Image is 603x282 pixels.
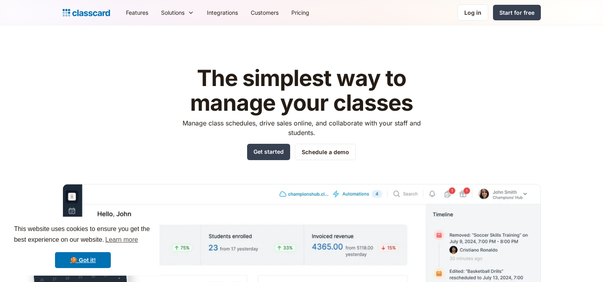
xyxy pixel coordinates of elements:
div: cookieconsent [6,217,159,276]
a: Features [120,4,155,22]
p: Manage class schedules, drive sales online, and collaborate with your staff and students. [175,118,428,137]
div: Log in [464,8,481,17]
a: Pricing [285,4,316,22]
div: Solutions [161,8,185,17]
a: learn more about cookies [104,234,139,246]
h1: The simplest way to manage your classes [175,66,428,115]
span: This website uses cookies to ensure you get the best experience on our website. [14,224,152,246]
a: dismiss cookie message [55,252,111,268]
a: Start for free [493,5,541,20]
a: Customers [244,4,285,22]
a: Schedule a demo [295,144,356,160]
a: home [63,7,110,18]
a: Integrations [200,4,244,22]
a: Log in [458,4,488,21]
div: Solutions [155,4,200,22]
div: Start for free [499,8,534,17]
a: Get started [247,144,290,160]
